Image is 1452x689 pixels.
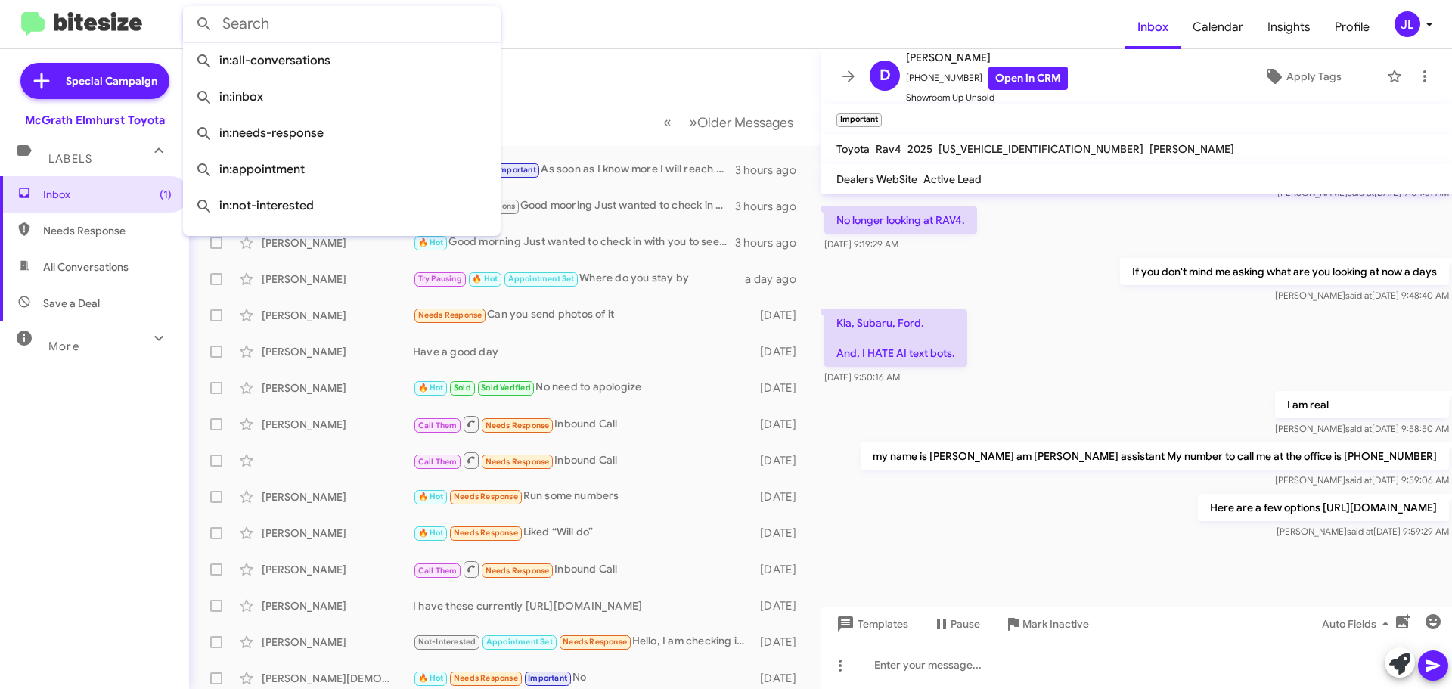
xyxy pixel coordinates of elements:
span: 🔥 Hot [418,492,444,501]
span: [PERSON_NAME] [DATE] 9:59:29 AM [1277,526,1449,537]
button: Templates [821,610,920,638]
span: All Conversations [43,259,129,275]
button: Previous [654,107,681,138]
span: Mark Inactive [1022,610,1089,638]
p: If you don't mind me asking what are you looking at now a days [1120,258,1449,285]
div: [DATE] [752,489,808,504]
a: Special Campaign [20,63,169,99]
a: Inbox [1125,5,1181,49]
span: » [689,113,697,132]
span: [PERSON_NAME] [DATE] 9:48:40 AM [1275,290,1449,301]
small: Important [836,113,882,127]
div: [DATE] [752,380,808,396]
span: Dealers WebSite [836,172,917,186]
span: Sold [454,383,471,393]
div: [PERSON_NAME] [262,235,413,250]
p: Here are a few options [URL][DOMAIN_NAME] [1198,494,1449,521]
span: Older Messages [697,114,793,131]
div: 3 hours ago [735,199,808,214]
div: JL [1395,11,1420,37]
div: McGrath Elmhurst Toyota [25,113,165,128]
span: [PERSON_NAME] [DATE] 9:59:06 AM [1275,474,1449,486]
span: D [880,64,891,88]
div: Good mooring Just wanted to check in with you [413,197,735,215]
span: Appointment Set [486,637,553,647]
div: Keywords by Traffic [167,89,255,99]
input: Search [183,6,501,42]
a: Open in CRM [988,67,1068,90]
span: Active Lead [923,172,982,186]
div: [DATE] [752,635,808,650]
span: Toyota [836,142,870,156]
div: 3 hours ago [735,235,808,250]
div: [DATE] [752,308,808,323]
div: [PERSON_NAME] [262,272,413,287]
div: [PERSON_NAME] [262,344,413,359]
p: No longer looking at RAV4. [824,206,977,234]
span: Needs Response [454,673,518,683]
span: in:sold-verified [195,224,489,260]
div: [PERSON_NAME] [262,562,413,577]
div: [DATE] [752,526,808,541]
span: Needs Response [418,310,482,320]
div: [PERSON_NAME] [262,526,413,541]
span: Showroom Up Unsold [906,90,1068,105]
a: Insights [1255,5,1323,49]
button: Mark Inactive [992,610,1101,638]
span: 🔥 Hot [472,274,498,284]
span: (1) [160,187,172,202]
div: Hello, I am checking in on progress with this. Thank you [413,633,752,650]
span: More [48,340,79,353]
span: said at [1347,526,1373,537]
span: 2025 [907,142,932,156]
img: website_grey.svg [24,39,36,51]
span: 🔥 Hot [418,237,444,247]
span: Save a Deal [43,296,100,311]
div: I have these currently [URL][DOMAIN_NAME] [413,598,752,613]
img: logo_orange.svg [24,24,36,36]
span: Pause [951,610,980,638]
span: « [663,113,672,132]
span: Needs Response [43,223,172,238]
div: [DATE] [752,344,808,359]
button: Pause [920,610,992,638]
span: in:not-interested [195,188,489,224]
div: 3 hours ago [735,163,808,178]
button: Next [680,107,802,138]
span: Not-Interested [418,637,476,647]
div: Can you send photos of it [413,306,752,324]
p: I am real [1275,391,1449,418]
div: [PERSON_NAME] [262,489,413,504]
div: Liked “Will do” [413,524,752,542]
span: Needs Response [486,457,550,467]
div: Run some numbers [413,488,752,505]
div: [PERSON_NAME][DEMOGRAPHIC_DATA] [262,671,413,686]
span: Call Them [418,566,458,576]
p: my name is [PERSON_NAME] am [PERSON_NAME] assistant My number to call me at the office is [PHONE_... [861,442,1449,470]
span: Needs Response [486,421,550,430]
span: Needs Response [454,528,518,538]
div: [DATE] [752,562,808,577]
span: [PERSON_NAME] [906,48,1068,67]
span: [DATE] 9:50:16 AM [824,371,900,383]
a: Calendar [1181,5,1255,49]
div: Inbound Call [413,560,752,579]
span: [PERSON_NAME] [1149,142,1234,156]
span: Needs Response [454,492,518,501]
div: Have a good day [413,344,752,359]
span: Call Them [418,457,458,467]
span: Labels [48,152,92,166]
div: [PERSON_NAME] [262,380,413,396]
span: 🔥 Hot [418,528,444,538]
div: v 4.0.25 [42,24,74,36]
span: Rav4 [876,142,901,156]
span: Inbox [43,187,172,202]
span: [US_VEHICLE_IDENTIFICATION_NUMBER] [939,142,1143,156]
span: said at [1345,423,1372,434]
span: Apply Tags [1286,63,1342,90]
span: in:needs-response [195,115,489,151]
div: [PERSON_NAME] [262,417,413,432]
span: Needs Response [486,566,550,576]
